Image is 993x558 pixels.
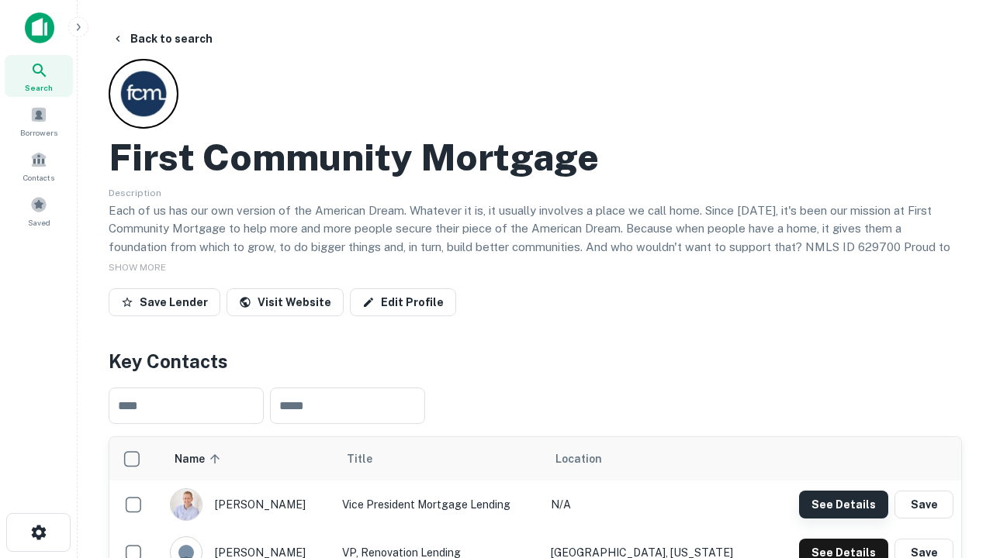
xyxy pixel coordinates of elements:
[25,81,53,94] span: Search
[350,288,456,316] a: Edit Profile
[28,216,50,229] span: Saved
[5,100,73,142] a: Borrowers
[109,288,220,316] button: Save Lender
[915,384,993,459] iframe: Chat Widget
[334,437,543,480] th: Title
[106,25,219,53] button: Back to search
[555,449,602,468] span: Location
[162,437,334,480] th: Name
[170,488,327,521] div: [PERSON_NAME]
[5,55,73,97] a: Search
[227,288,344,316] a: Visit Website
[109,262,166,273] span: SHOW MORE
[109,188,161,198] span: Description
[175,449,225,468] span: Name
[25,12,54,43] img: capitalize-icon.png
[109,135,599,180] h2: First Community Mortgage
[5,190,73,232] a: Saved
[109,347,962,375] h4: Key Contacts
[543,437,768,480] th: Location
[334,480,543,529] td: Vice President Mortgage Lending
[23,171,54,184] span: Contacts
[543,480,768,529] td: N/A
[20,126,57,139] span: Borrowers
[347,449,393,468] span: Title
[799,491,888,518] button: See Details
[109,201,962,274] p: Each of us has our own version of the American Dream. Whatever it is, it usually involves a place...
[894,491,953,518] button: Save
[171,489,202,520] img: 1520878720083
[5,145,73,187] a: Contacts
